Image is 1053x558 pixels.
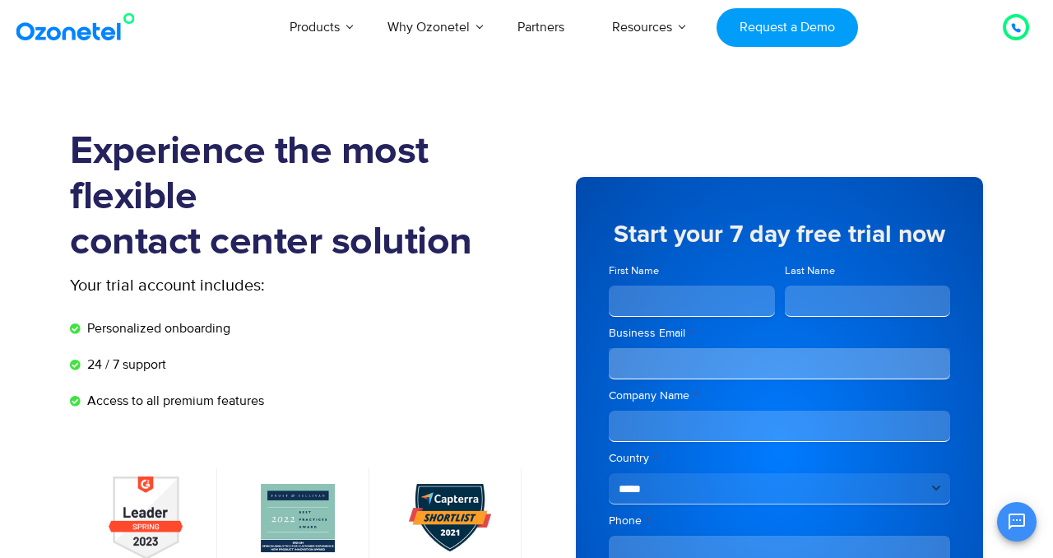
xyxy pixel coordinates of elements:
span: Access to all premium features [83,391,264,411]
label: Phone [609,513,950,529]
a: Request a Demo [717,8,857,47]
label: First Name [609,263,775,279]
label: Country [609,450,950,467]
h1: Experience the most flexible contact center solution [70,129,526,265]
label: Business Email [609,325,950,342]
span: Personalized onboarding [83,319,230,338]
button: Open chat [997,502,1037,542]
p: Your trial account includes: [70,273,403,298]
label: Last Name [785,263,951,279]
label: Company Name [609,388,950,404]
span: 24 / 7 support [83,355,166,374]
h5: Start your 7 day free trial now [609,222,950,247]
